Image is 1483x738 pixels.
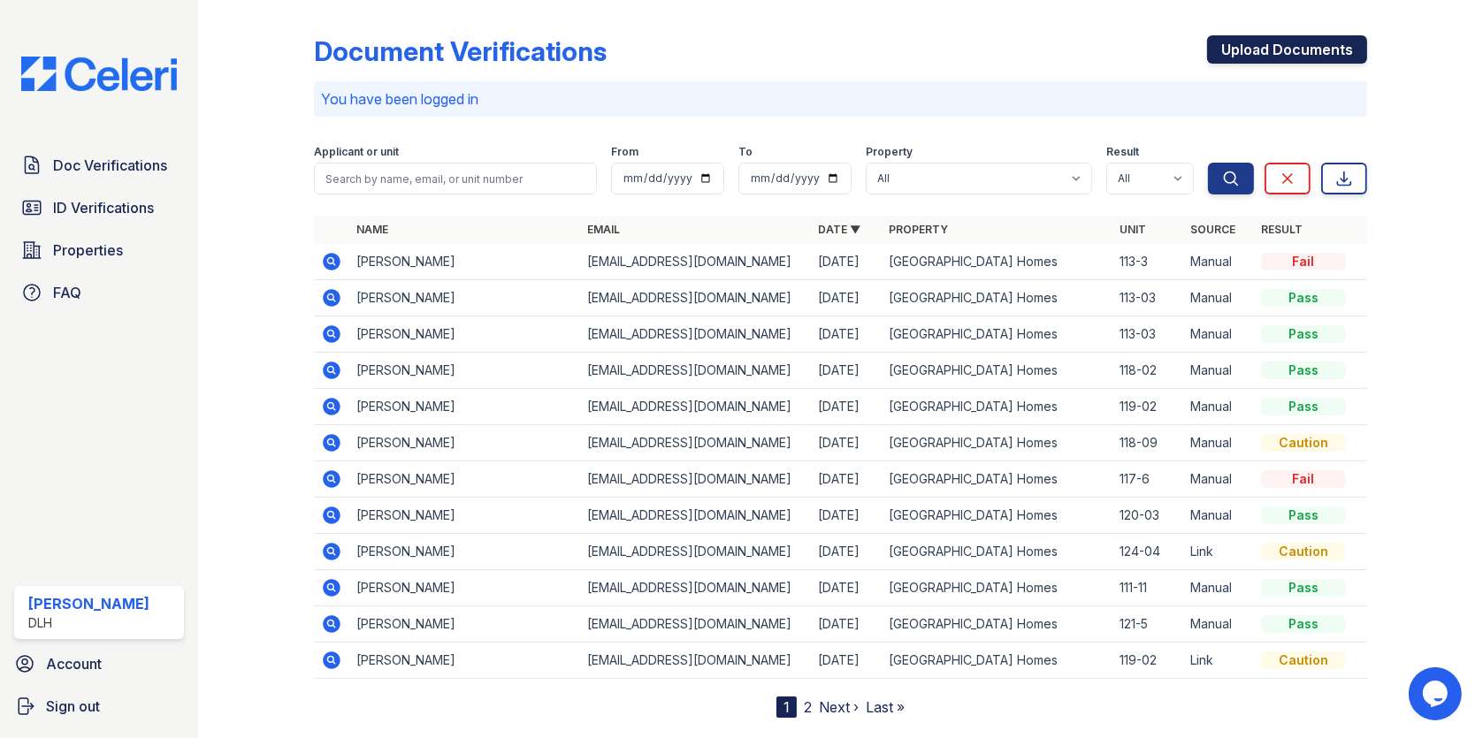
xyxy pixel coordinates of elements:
[882,461,1112,498] td: [GEOGRAPHIC_DATA] Homes
[811,353,882,389] td: [DATE]
[580,353,811,389] td: [EMAIL_ADDRESS][DOMAIN_NAME]
[28,614,149,632] div: DLH
[811,570,882,606] td: [DATE]
[1261,615,1346,633] div: Pass
[53,240,123,261] span: Properties
[882,570,1112,606] td: [GEOGRAPHIC_DATA] Homes
[580,570,811,606] td: [EMAIL_ADDRESS][DOMAIN_NAME]
[7,57,191,91] img: CE_Logo_Blue-a8612792a0a2168367f1c8372b55b34899dd931a85d93a1a3d3e32e68fde9ad4.png
[866,698,905,716] a: Last »
[580,389,811,425] td: [EMAIL_ADDRESS][DOMAIN_NAME]
[882,643,1112,679] td: [GEOGRAPHIC_DATA] Homes
[811,534,882,570] td: [DATE]
[882,353,1112,389] td: [GEOGRAPHIC_DATA] Homes
[349,316,580,353] td: [PERSON_NAME]
[580,425,811,461] td: [EMAIL_ADDRESS][DOMAIN_NAME]
[314,163,597,194] input: Search by name, email, or unit number
[580,534,811,570] td: [EMAIL_ADDRESS][DOMAIN_NAME]
[1261,398,1346,415] div: Pass
[28,593,149,614] div: [PERSON_NAME]
[580,643,811,679] td: [EMAIL_ADDRESS][DOMAIN_NAME]
[811,606,882,643] td: [DATE]
[349,244,580,280] td: [PERSON_NAME]
[349,606,580,643] td: [PERSON_NAME]
[1112,389,1183,425] td: 119-02
[1112,498,1183,534] td: 120-03
[1112,353,1183,389] td: 118-02
[349,461,580,498] td: [PERSON_NAME]
[866,145,913,159] label: Property
[1183,570,1254,606] td: Manual
[46,696,100,717] span: Sign out
[882,425,1112,461] td: [GEOGRAPHIC_DATA] Homes
[1261,434,1346,452] div: Caution
[1261,253,1346,270] div: Fail
[53,155,167,176] span: Doc Verifications
[882,498,1112,534] td: [GEOGRAPHIC_DATA] Homes
[14,148,184,183] a: Doc Verifications
[53,282,81,303] span: FAQ
[580,316,811,353] td: [EMAIL_ADDRESS][DOMAIN_NAME]
[1112,425,1183,461] td: 118-09
[882,280,1112,316] td: [GEOGRAPHIC_DATA] Homes
[14,190,184,225] a: ID Verifications
[1190,223,1235,236] a: Source
[1183,316,1254,353] td: Manual
[1261,223,1303,236] a: Result
[349,498,580,534] td: [PERSON_NAME]
[1261,543,1346,560] div: Caution
[811,461,882,498] td: [DATE]
[321,88,1360,110] p: You have been logged in
[811,244,882,280] td: [DATE]
[580,280,811,316] td: [EMAIL_ADDRESS][DOMAIN_NAME]
[1183,244,1254,280] td: Manual
[811,498,882,534] td: [DATE]
[1207,35,1367,64] a: Upload Documents
[811,280,882,316] td: [DATE]
[1183,425,1254,461] td: Manual
[53,197,154,218] span: ID Verifications
[1261,470,1346,488] div: Fail
[1112,461,1183,498] td: 117-6
[1112,643,1183,679] td: 119-02
[14,275,184,310] a: FAQ
[1261,361,1346,379] div: Pass
[882,244,1112,280] td: [GEOGRAPHIC_DATA] Homes
[349,570,580,606] td: [PERSON_NAME]
[1112,280,1183,316] td: 113-03
[1261,506,1346,524] div: Pass
[819,698,859,716] a: Next ›
[882,316,1112,353] td: [GEOGRAPHIC_DATA] Homes
[1261,325,1346,343] div: Pass
[1409,667,1465,720] iframe: chat widget
[738,145,753,159] label: To
[1183,280,1254,316] td: Manual
[1112,316,1183,353] td: 113-03
[889,223,948,236] a: Property
[818,223,860,236] a: Date ▼
[580,244,811,280] td: [EMAIL_ADDRESS][DOMAIN_NAME]
[1183,643,1254,679] td: Link
[314,35,607,67] div: Document Verifications
[1112,244,1183,280] td: 113-3
[1183,534,1254,570] td: Link
[1183,498,1254,534] td: Manual
[7,689,191,724] a: Sign out
[580,498,811,534] td: [EMAIL_ADDRESS][DOMAIN_NAME]
[349,353,580,389] td: [PERSON_NAME]
[1261,289,1346,307] div: Pass
[611,145,638,159] label: From
[882,606,1112,643] td: [GEOGRAPHIC_DATA] Homes
[356,223,388,236] a: Name
[811,316,882,353] td: [DATE]
[1183,353,1254,389] td: Manual
[349,425,580,461] td: [PERSON_NAME]
[7,646,191,681] a: Account
[1183,389,1254,425] td: Manual
[580,461,811,498] td: [EMAIL_ADDRESS][DOMAIN_NAME]
[580,606,811,643] td: [EMAIL_ADDRESS][DOMAIN_NAME]
[14,232,184,268] a: Properties
[882,389,1112,425] td: [GEOGRAPHIC_DATA] Homes
[811,389,882,425] td: [DATE]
